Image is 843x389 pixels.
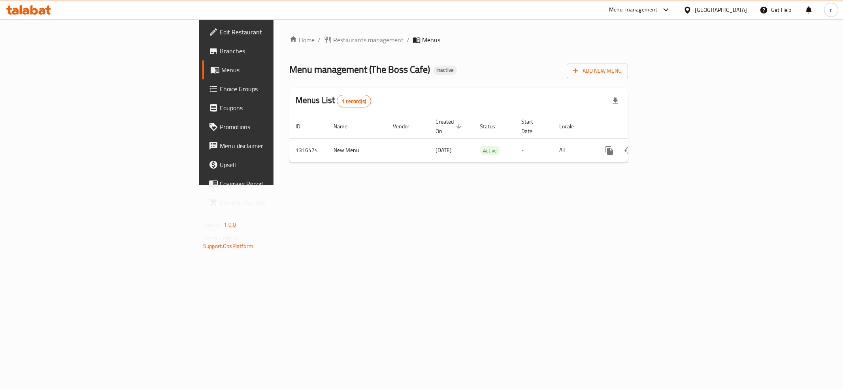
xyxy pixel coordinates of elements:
[289,35,628,45] nav: breadcrumb
[600,141,619,160] button: more
[515,138,553,162] td: -
[606,92,625,111] div: Export file
[220,198,334,207] span: Grocery Checklist
[433,66,457,75] div: Inactive
[202,174,340,193] a: Coverage Report
[220,160,334,169] span: Upsell
[830,6,832,14] span: r
[202,136,340,155] a: Menu disclaimer
[407,35,409,45] li: /
[202,60,340,79] a: Menus
[221,65,334,75] span: Menus
[220,141,334,150] span: Menu disclaimer
[202,41,340,60] a: Branches
[609,5,658,15] div: Menu-management
[202,193,340,212] a: Grocery Checklist
[202,98,340,117] a: Coupons
[619,141,638,160] button: Change Status
[203,241,253,251] a: Support.OpsPlatform
[296,122,311,131] span: ID
[333,35,404,45] span: Restaurants management
[334,122,358,131] span: Name
[393,122,420,131] span: Vendor
[289,60,430,78] span: Menu management ( The Boss Cafe )
[521,117,543,136] span: Start Date
[296,94,371,107] h2: Menus List
[289,115,682,163] table: enhanced table
[436,117,464,136] span: Created On
[567,64,628,78] button: Add New Menu
[220,27,334,37] span: Edit Restaurant
[433,67,457,73] span: Inactive
[220,84,334,94] span: Choice Groups
[337,98,371,105] span: 1 record(s)
[220,122,334,132] span: Promotions
[573,66,622,76] span: Add New Menu
[220,103,334,113] span: Coupons
[324,35,404,45] a: Restaurants management
[480,146,500,155] span: Active
[224,220,236,230] span: 1.0.0
[422,35,440,45] span: Menus
[436,145,452,155] span: [DATE]
[220,46,334,56] span: Branches
[202,155,340,174] a: Upsell
[695,6,747,14] div: [GEOGRAPHIC_DATA]
[202,79,340,98] a: Choice Groups
[203,233,240,243] span: Get support on:
[480,122,505,131] span: Status
[203,220,223,230] span: Version:
[594,115,682,139] th: Actions
[559,122,584,131] span: Locale
[202,117,340,136] a: Promotions
[553,138,594,162] td: All
[220,179,334,188] span: Coverage Report
[202,23,340,41] a: Edit Restaurant
[337,95,371,107] div: Total records count
[327,138,387,162] td: New Menu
